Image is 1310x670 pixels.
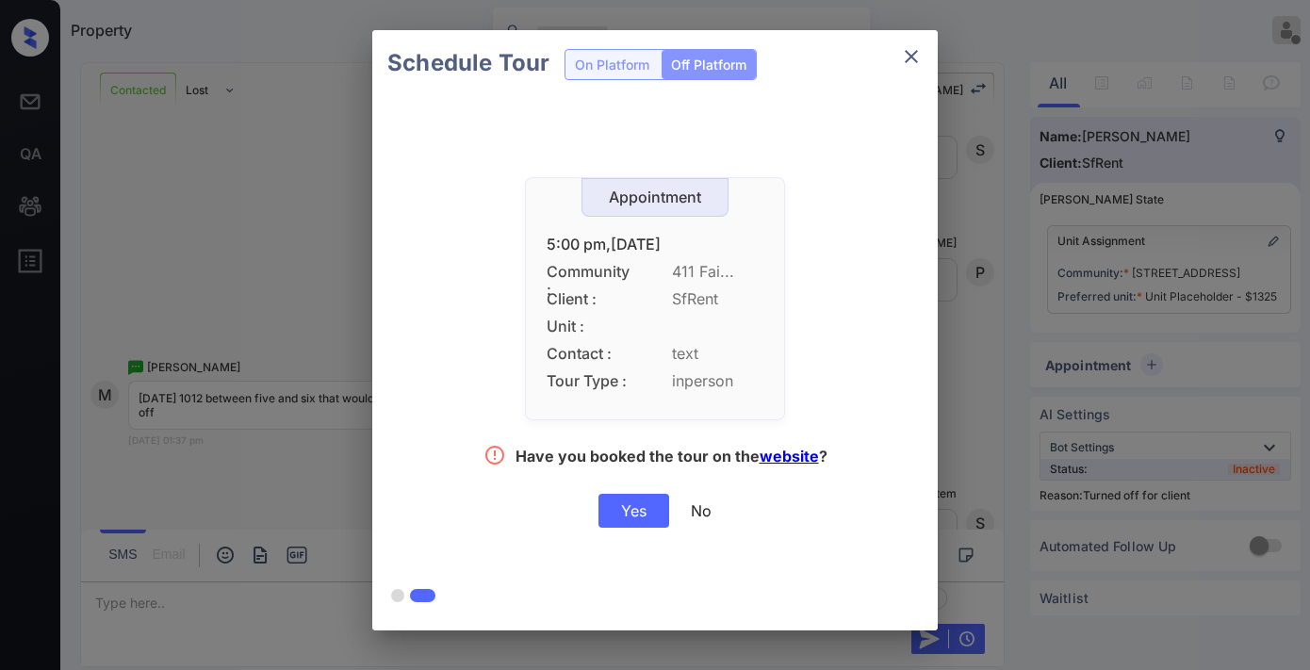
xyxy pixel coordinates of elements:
[516,447,827,470] div: Have you booked the tour on the ?
[547,345,631,363] span: Contact :
[598,494,669,528] div: Yes
[672,345,763,363] span: text
[547,318,631,335] span: Unit :
[892,38,930,75] button: close
[672,372,763,390] span: inperson
[547,372,631,390] span: Tour Type :
[691,501,712,520] div: No
[672,290,763,308] span: SfRent
[547,290,631,308] span: Client :
[582,188,728,206] div: Appointment
[547,263,631,281] span: Community :
[760,447,819,466] a: website
[672,263,763,281] span: 411 Fai...
[372,30,565,96] h2: Schedule Tour
[547,236,763,253] div: 5:00 pm,[DATE]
